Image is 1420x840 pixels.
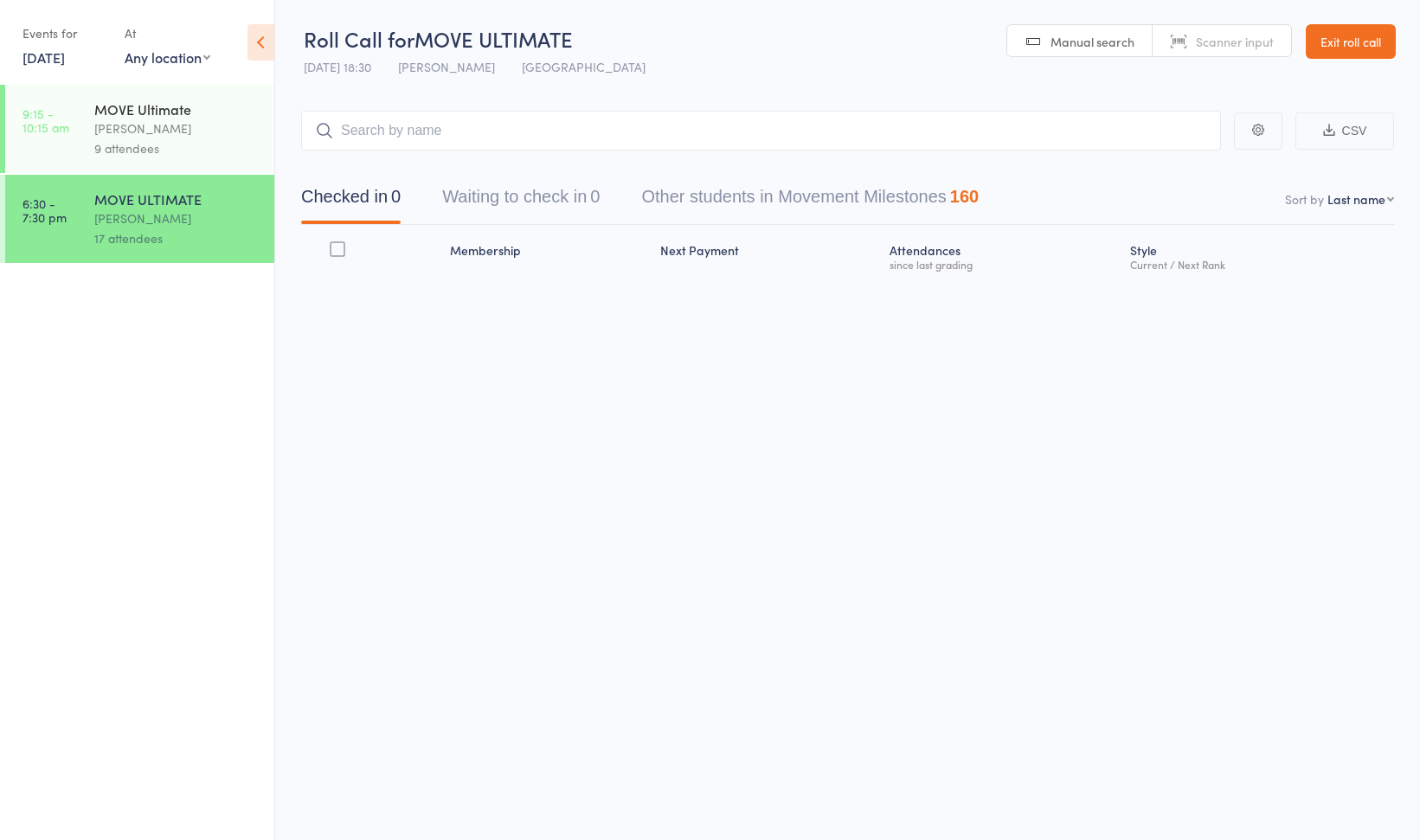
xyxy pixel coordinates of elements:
[5,85,274,173] a: 9:15 -10:15 amMOVE Ultimate[PERSON_NAME]9 attendees
[1295,112,1394,150] button: CSV
[94,99,260,119] div: MOVE Ultimate
[94,119,260,138] div: [PERSON_NAME]
[1123,233,1394,279] div: Style
[125,48,210,67] div: Any location
[22,19,107,48] div: Events for
[94,138,260,158] div: 9 attendees
[398,58,495,75] span: [PERSON_NAME]
[304,58,371,75] span: [DATE] 18:30
[653,233,883,279] div: Next Payment
[94,228,260,248] div: 17 attendees
[890,259,1116,270] div: since last grading
[442,178,600,224] button: Waiting to check in0
[1306,24,1396,59] a: Exit roll call
[1285,190,1324,208] label: Sort by
[641,178,979,224] button: Other students in Movement Milestones160
[301,178,401,224] button: Checked in0
[443,233,653,279] div: Membership
[125,19,210,48] div: At
[1130,259,1387,270] div: Current / Next Rank
[22,196,67,224] time: 6:30 - 7:30 pm
[950,187,979,206] div: 160
[590,187,600,206] div: 0
[5,175,274,263] a: 6:30 -7:30 pmMOVE ULTIMATE[PERSON_NAME]17 attendees
[94,208,260,228] div: [PERSON_NAME]
[883,233,1123,279] div: Atten­dances
[94,189,260,208] div: MOVE ULTIMATE
[1196,33,1274,50] span: Scanner input
[1051,33,1134,50] span: Manual search
[301,111,1221,151] input: Search by name
[1327,190,1385,208] div: Last name
[22,48,65,67] a: [DATE]
[22,106,69,134] time: 9:15 - 10:15 am
[522,58,646,75] span: [GEOGRAPHIC_DATA]
[414,24,573,53] span: MOVE ULTIMATE
[304,24,414,53] span: Roll Call for
[391,187,401,206] div: 0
